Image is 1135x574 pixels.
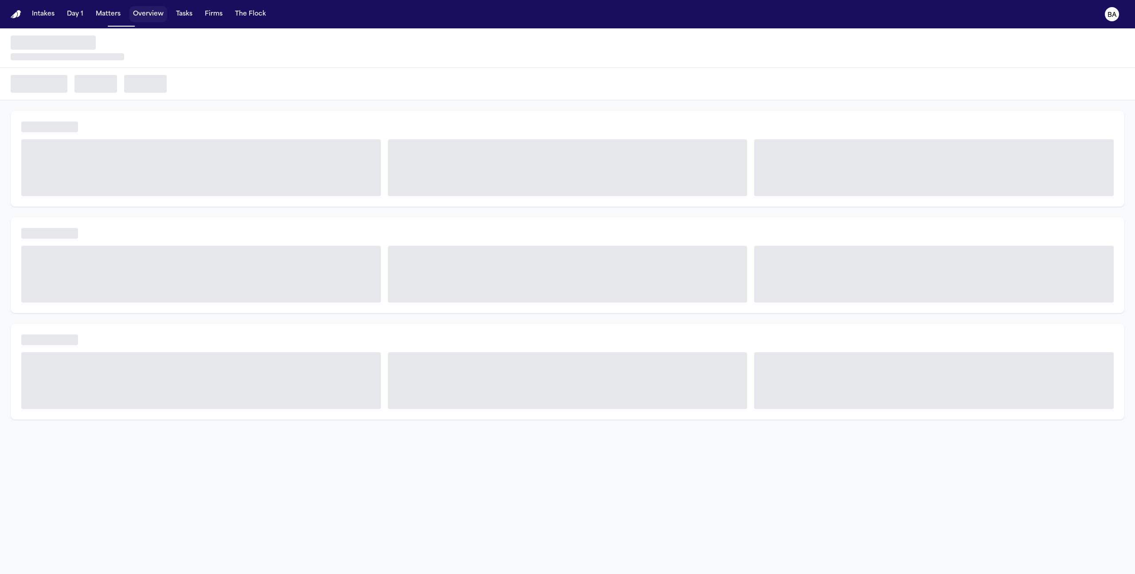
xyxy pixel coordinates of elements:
[172,6,196,22] button: Tasks
[63,6,87,22] button: Day 1
[28,6,58,22] button: Intakes
[129,6,167,22] button: Overview
[201,6,226,22] button: Firms
[11,10,21,19] img: Finch Logo
[11,10,21,19] a: Home
[231,6,270,22] button: The Flock
[92,6,124,22] button: Matters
